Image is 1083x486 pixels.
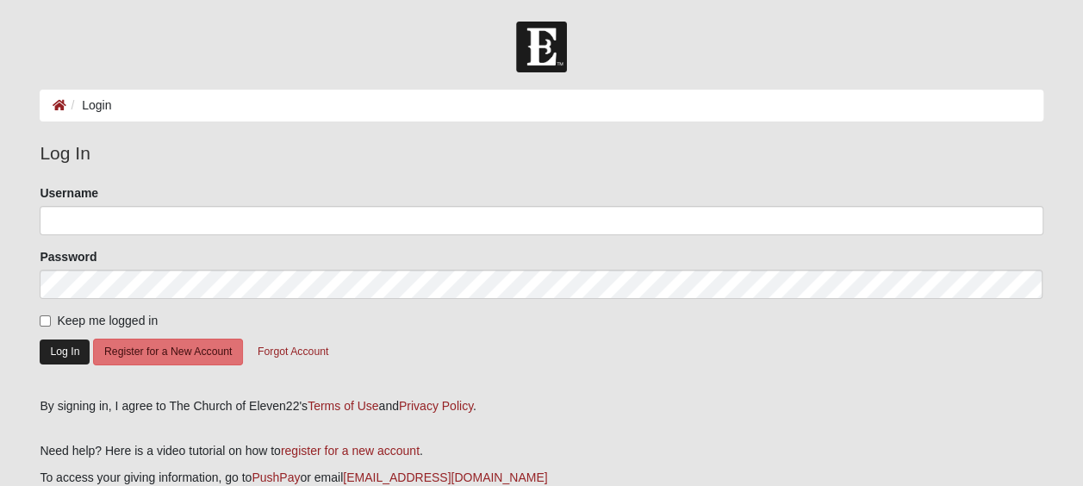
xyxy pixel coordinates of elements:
[281,444,420,458] a: register for a new account
[40,184,98,202] label: Username
[40,340,90,364] button: Log In
[252,470,300,484] a: PushPay
[399,399,473,413] a: Privacy Policy
[40,315,51,327] input: Keep me logged in
[40,397,1043,415] div: By signing in, I agree to The Church of Eleven22's and .
[40,140,1043,167] legend: Log In
[246,339,339,365] button: Forgot Account
[308,399,378,413] a: Terms of Use
[40,248,96,265] label: Password
[66,97,111,115] li: Login
[40,442,1043,460] p: Need help? Here is a video tutorial on how to .
[57,314,158,327] span: Keep me logged in
[516,22,567,72] img: Church of Eleven22 Logo
[343,470,547,484] a: [EMAIL_ADDRESS][DOMAIN_NAME]
[93,339,243,365] button: Register for a New Account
